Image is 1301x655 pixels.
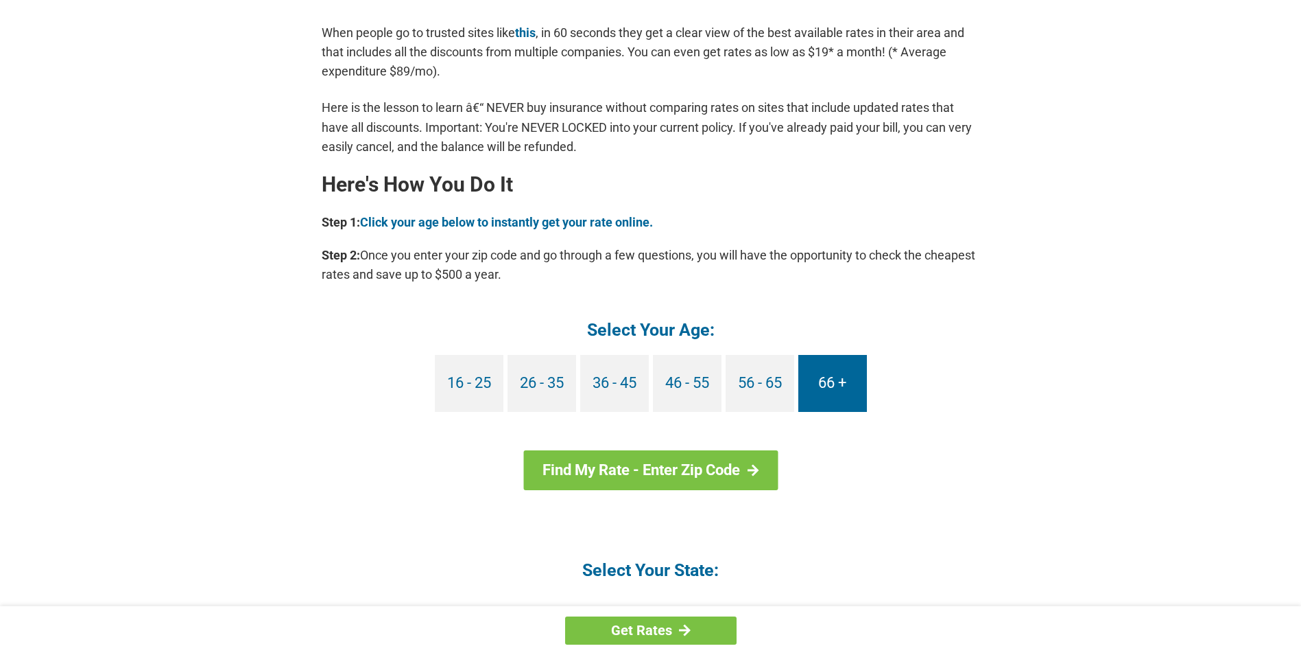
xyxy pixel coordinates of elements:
p: Once you enter your zip code and go through a few questions, you will have the opportunity to che... [322,246,980,284]
a: 46 - 55 [653,355,721,412]
b: Step 2: [322,248,360,262]
a: this [515,25,536,40]
a: 36 - 45 [580,355,649,412]
a: Click your age below to instantly get your rate online. [360,215,653,229]
p: When people go to trusted sites like , in 60 seconds they get a clear view of the best available ... [322,23,980,81]
a: 56 - 65 [726,355,794,412]
a: Get Rates [565,617,737,645]
a: 16 - 25 [435,355,503,412]
b: Step 1: [322,215,360,229]
h4: Select Your Age: [322,319,980,341]
h4: Select Your State: [322,559,980,582]
h2: Here's How You Do It [322,174,980,196]
a: Find My Rate - Enter Zip Code [523,450,778,490]
a: 66 + [798,355,867,412]
a: 26 - 35 [508,355,576,412]
p: Here is the lesson to learn â€“ NEVER buy insurance without comparing rates on sites that include... [322,98,980,156]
